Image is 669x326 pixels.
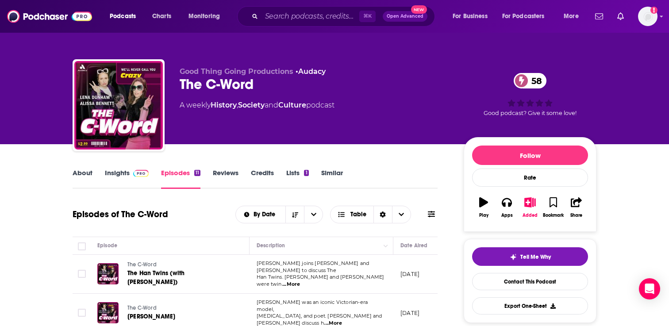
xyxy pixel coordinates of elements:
span: Good podcast? Give it some love! [484,110,577,116]
a: About [73,169,92,189]
span: , [237,101,238,109]
svg: Add a profile image [650,7,657,14]
div: Episode [97,240,117,251]
div: Date Aired [400,240,427,251]
div: Search podcasts, credits, & more... [246,6,443,27]
button: Export One-Sheet [472,297,588,314]
div: Play [479,213,488,218]
a: Similar [321,169,343,189]
div: 58Good podcast? Give it some love! [464,67,596,122]
button: Share [565,192,588,223]
div: Description [257,240,285,251]
span: For Podcasters [502,10,545,23]
span: ...More [282,281,300,288]
div: 11 [194,170,200,176]
p: [DATE] [400,270,419,278]
span: ⌘ K [359,11,376,22]
h2: Choose List sort [235,206,323,223]
button: open menu [304,206,323,223]
button: Added [519,192,542,223]
p: [DATE] [400,309,419,317]
input: Search podcasts, credits, & more... [261,9,359,23]
span: For Business [453,10,488,23]
button: open menu [496,9,557,23]
img: The C-Word [74,61,163,150]
a: Reviews [213,169,238,189]
span: Toggle select row [78,270,86,278]
a: Culture [278,101,306,109]
span: Table [350,211,366,218]
span: Good Thing Going Productions [180,67,293,76]
div: Sort Direction [373,206,392,223]
a: The Han Twins (with [PERSON_NAME]) [127,269,234,287]
button: open menu [104,9,147,23]
a: Show notifications dropdown [592,9,607,24]
div: Apps [501,213,513,218]
a: Society [238,101,265,109]
button: open menu [236,211,286,218]
button: open menu [557,9,590,23]
img: tell me why sparkle [510,253,517,261]
span: • [296,67,326,76]
span: The Han Twins (with [PERSON_NAME]) [127,269,185,286]
span: Monitoring [188,10,220,23]
div: Share [570,213,582,218]
a: [PERSON_NAME] [127,312,233,321]
span: [MEDICAL_DATA], and poet. [PERSON_NAME] and [PERSON_NAME] discuss h [257,313,382,326]
h1: Episodes of The C-Word [73,209,168,220]
div: Bookmark [543,213,564,218]
button: Show profile menu [638,7,657,26]
span: Open Advanced [387,14,423,19]
a: Contact This Podcast [472,273,588,290]
button: tell me why sparkleTell Me Why [472,247,588,266]
a: History [211,101,237,109]
a: InsightsPodchaser Pro [105,169,149,189]
span: [PERSON_NAME] [127,313,175,320]
button: open menu [182,9,231,23]
span: More [564,10,579,23]
a: 58 [514,73,546,88]
div: A weekly podcast [180,100,334,111]
div: Rate [472,169,588,187]
a: The C-Word [127,261,234,269]
a: Lists1 [286,169,308,189]
div: Added [523,213,538,218]
span: Podcasts [110,10,136,23]
a: The C-Word [127,304,233,312]
span: [PERSON_NAME] was an iconic Victorian-era model, [257,299,368,312]
span: Han Twins. [PERSON_NAME] and [PERSON_NAME] were twin [257,274,384,287]
div: Open Intercom Messenger [639,278,660,299]
button: Sort Direction [285,206,304,223]
button: open menu [446,9,499,23]
img: Podchaser - Follow, Share and Rate Podcasts [7,8,92,25]
a: Episodes11 [161,169,200,189]
a: Audacy [298,67,326,76]
span: The C-Word [127,261,157,268]
div: 1 [304,170,308,176]
span: Toggle select row [78,309,86,317]
button: Apps [495,192,518,223]
img: User Profile [638,7,657,26]
img: Podchaser Pro [133,170,149,177]
span: [PERSON_NAME] joins [PERSON_NAME] and [PERSON_NAME] to discuss The [257,260,369,273]
a: Charts [146,9,177,23]
span: The C-Word [127,305,157,311]
button: Play [472,192,495,223]
button: Follow [472,146,588,165]
span: Tell Me Why [520,253,551,261]
span: 58 [523,73,546,88]
span: New [411,5,427,14]
span: Charts [152,10,171,23]
button: Column Actions [381,241,391,251]
span: By Date [254,211,278,218]
span: and [265,101,278,109]
span: Logged in as adrian.villarreal [638,7,657,26]
a: Show notifications dropdown [614,9,627,24]
button: Choose View [330,206,411,223]
button: Open AdvancedNew [383,11,427,22]
button: Bookmark [542,192,565,223]
a: Credits [251,169,274,189]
